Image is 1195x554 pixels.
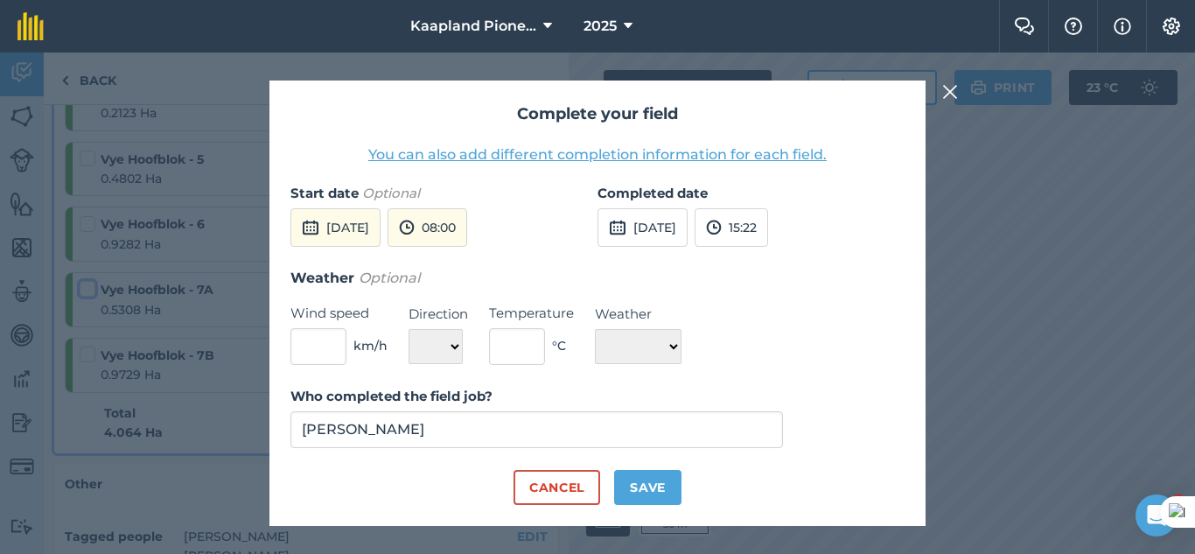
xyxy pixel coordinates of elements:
span: Kaapland Pioneer [410,16,536,37]
span: 1 [1171,494,1185,508]
strong: Who completed the field job? [290,388,493,404]
label: Direction [409,304,468,325]
img: fieldmargin Logo [17,12,44,40]
span: ° C [552,336,566,355]
em: Optional [362,185,420,201]
button: You can also add different completion information for each field. [368,144,827,165]
img: svg+xml;base64,PD94bWwgdmVyc2lvbj0iMS4wIiBlbmNvZGluZz0idXRmLTgiPz4KPCEtLSBHZW5lcmF0b3I6IEFkb2JlIE... [706,217,722,238]
img: A cog icon [1161,18,1182,35]
label: Weather [595,304,681,325]
iframe: Intercom live chat [1136,494,1178,536]
button: 08:00 [388,208,467,247]
button: [DATE] [290,208,381,247]
h2: Complete your field [290,102,905,127]
img: A question mark icon [1063,18,1084,35]
label: Temperature [489,303,574,324]
img: svg+xml;base64,PD94bWwgdmVyc2lvbj0iMS4wIiBlbmNvZGluZz0idXRmLTgiPz4KPCEtLSBHZW5lcmF0b3I6IEFkb2JlIE... [609,217,626,238]
strong: Completed date [597,185,708,201]
h3: Weather [290,267,905,290]
label: Wind speed [290,303,388,324]
button: Save [614,470,681,505]
button: 15:22 [695,208,768,247]
img: svg+xml;base64,PHN2ZyB4bWxucz0iaHR0cDovL3d3dy53My5vcmcvMjAwMC9zdmciIHdpZHRoPSIxNyIgaGVpZ2h0PSIxNy... [1114,16,1131,37]
span: 2025 [584,16,617,37]
em: Optional [359,270,420,286]
button: [DATE] [597,208,688,247]
img: svg+xml;base64,PD94bWwgdmVyc2lvbj0iMS4wIiBlbmNvZGluZz0idXRmLTgiPz4KPCEtLSBHZW5lcmF0b3I6IEFkb2JlIE... [399,217,415,238]
img: Two speech bubbles overlapping with the left bubble in the forefront [1014,18,1035,35]
span: km/h [353,336,388,355]
strong: Start date [290,185,359,201]
img: svg+xml;base64,PD94bWwgdmVyc2lvbj0iMS4wIiBlbmNvZGluZz0idXRmLTgiPz4KPCEtLSBHZW5lcmF0b3I6IEFkb2JlIE... [302,217,319,238]
button: Cancel [514,470,600,505]
img: svg+xml;base64,PHN2ZyB4bWxucz0iaHR0cDovL3d3dy53My5vcmcvMjAwMC9zdmciIHdpZHRoPSIyMiIgaGVpZ2h0PSIzMC... [942,81,958,102]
